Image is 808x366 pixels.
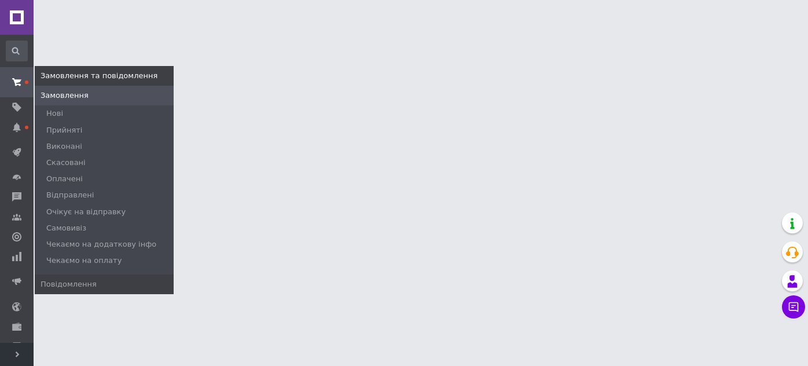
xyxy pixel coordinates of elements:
span: Оплачені [46,174,83,184]
button: Чат з покупцем [782,295,805,319]
span: Повідомлення [41,279,97,290]
a: Повідомлення [35,274,174,294]
a: Замовлення [35,86,174,105]
span: Самовивіз [46,223,86,233]
span: Нові [46,108,63,119]
span: Скасовані [46,158,86,168]
span: Відправлені [46,190,94,200]
span: Виконані [46,141,82,152]
span: Замовлення [41,90,89,101]
span: Очікує на відправку [46,207,126,217]
span: Чекаємо на оплату [46,255,122,266]
span: Чекаємо на додаткову інфо [46,239,156,250]
span: Прийняті [46,125,82,136]
span: Замовлення та повідомлення [41,71,157,81]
